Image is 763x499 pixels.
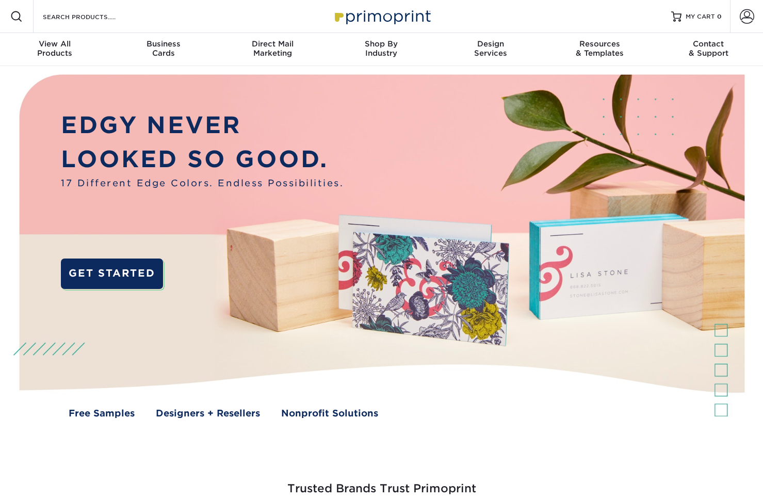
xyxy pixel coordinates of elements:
a: DesignServices [436,33,545,66]
a: Direct MailMarketing [218,33,327,66]
span: Contact [654,39,763,49]
span: Direct Mail [218,39,327,49]
p: LOOKED SO GOOD. [61,142,344,176]
div: Cards [109,39,218,58]
span: 17 Different Edge Colors. Endless Possibilities. [61,176,344,190]
a: Contact& Support [654,33,763,66]
span: Design [436,39,545,49]
img: Primoprint [330,5,433,27]
span: 0 [717,13,722,20]
a: GET STARTED [61,259,163,288]
a: Free Samples [69,407,135,421]
div: Marketing [218,39,327,58]
div: & Templates [545,39,654,58]
span: Shop By [327,39,436,49]
p: EDGY NEVER [61,108,344,142]
div: Services [436,39,545,58]
a: Shop ByIndustry [327,33,436,66]
a: Designers + Resellers [156,407,260,421]
a: Nonprofit Solutions [281,407,378,421]
input: SEARCH PRODUCTS..... [42,10,142,23]
span: MY CART [686,12,715,21]
a: BusinessCards [109,33,218,66]
span: Business [109,39,218,49]
div: & Support [654,39,763,58]
a: Resources& Templates [545,33,654,66]
div: Industry [327,39,436,58]
span: Resources [545,39,654,49]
